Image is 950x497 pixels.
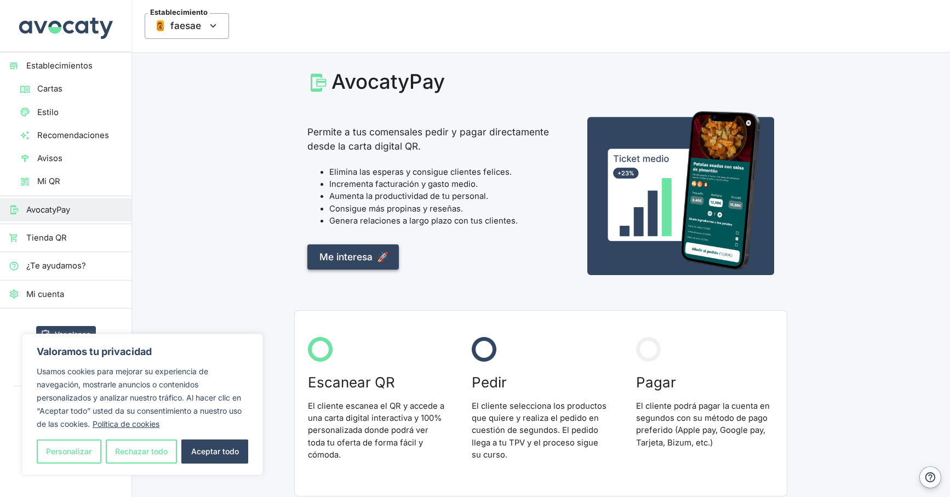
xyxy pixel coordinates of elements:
a: Me interesa🚀 [307,244,399,270]
p: El cliente escanea el QR y accede a una carta digital interactiva y 100% personalizada donde podr... [308,400,445,461]
p: El cliente selecciona los productos que quiere y realiza el pedido en cuestión de segundos. El pe... [472,400,609,461]
div: Valoramos tu privacidad [22,334,263,475]
span: Establecimientos [26,60,123,72]
span: Mi cuenta [26,288,123,300]
span: faesae [145,13,229,38]
img: Circulo verde [308,337,333,362]
span: faesae [168,18,203,34]
li: Incrementa facturación y gasto medio. [329,178,518,190]
button: Aceptar todo [181,439,248,464]
p: Usamos cookies para mejorar su experiencia de navegación, mostrarle anuncios o contenidos persona... [37,365,248,431]
span: AvocatyPay [26,204,123,216]
button: Personalizar [37,439,101,464]
h3: Escanear QR [308,374,445,391]
p: Permite a tus comensales pedir y pagar directamente desde la carta digital QR. [307,125,561,153]
li: Elimina las esperas y consigue clientes felices. [329,166,518,178]
img: Circulo gris [636,337,661,362]
button: Cerrar sesión [4,395,127,412]
span: Avisos [37,152,123,164]
span: Tienda QR [26,232,123,244]
img: Captura de pedir desde la carta QR en un móvil [587,111,774,275]
span: Estilo [37,106,123,118]
h3: Pedir [472,374,609,391]
button: EstablecimientoThumbnailfaesae [145,13,229,38]
button: Rechazar todo [106,439,178,464]
li: Aumenta la productividad de tu personal. [329,190,518,202]
span: Recomendaciones [37,129,123,141]
p: El cliente podrá pagar la cuenta en segundos con su método de pago preferido (Apple pay, Google p... [636,400,774,449]
li: Consigue más propinas y reseñas. [329,203,518,215]
a: Política de cookies [92,419,160,429]
span: ¿Te ayudamos? [26,260,123,272]
span: Cartas [37,83,123,95]
h3: Pagar [636,374,774,391]
div: AvocatyPay [331,70,445,94]
span: 🚀 [377,249,389,265]
span: Mi QR [37,175,123,187]
li: Genera relaciones a largo plazo con tus clientes. [329,215,518,227]
img: Thumbnail [157,20,164,31]
a: Ver planes [36,326,96,343]
button: Ayuda y contacto [919,466,941,488]
p: Valoramos tu privacidad [37,345,248,358]
span: Establecimiento [148,9,210,16]
img: Circulo azul [472,337,496,362]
